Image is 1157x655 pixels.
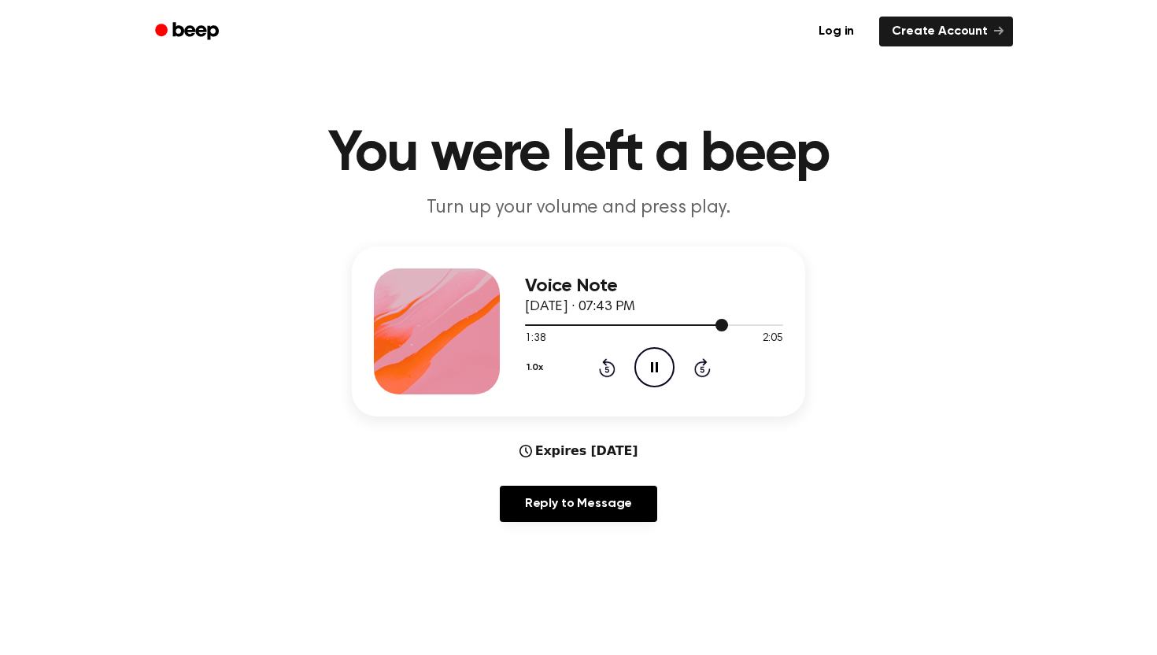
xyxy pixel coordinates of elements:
[276,195,881,221] p: Turn up your volume and press play.
[144,17,233,47] a: Beep
[519,442,638,461] div: Expires [DATE]
[525,331,545,347] span: 1:38
[525,276,783,297] h3: Voice Note
[525,354,549,381] button: 1.0x
[525,300,635,314] span: [DATE] · 07:43 PM
[176,126,981,183] h1: You were left a beep
[879,17,1013,46] a: Create Account
[763,331,783,347] span: 2:05
[803,13,870,50] a: Log in
[500,486,657,522] a: Reply to Message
